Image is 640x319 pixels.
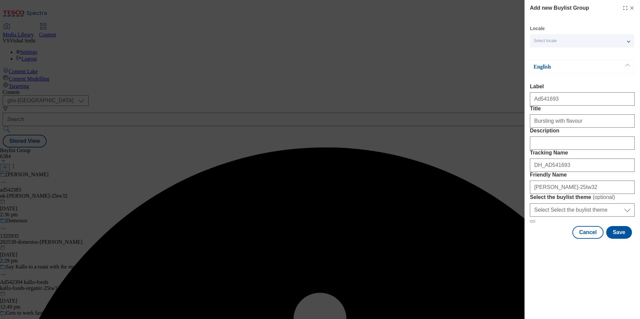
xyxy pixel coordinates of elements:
label: Locale [530,27,545,30]
label: Label [530,84,635,90]
h4: Add new Buylist Group [530,4,589,12]
input: Enter Title [530,114,635,128]
input: Enter Tracking Name [530,158,635,172]
button: Save [606,226,632,239]
span: ( optional ) [593,194,615,200]
input: Enter Label [530,92,635,106]
label: Tracking Name [530,150,635,156]
input: Enter Description [530,136,635,150]
label: Friendly Name [530,172,635,178]
button: Cancel [572,226,603,239]
input: Enter Friendly Name [530,181,635,194]
label: Description [530,128,635,134]
p: English [534,64,604,70]
span: Select locale [534,38,557,43]
label: Select the buylist theme [530,194,635,201]
label: Title [530,106,635,112]
button: Select locale [530,34,634,47]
